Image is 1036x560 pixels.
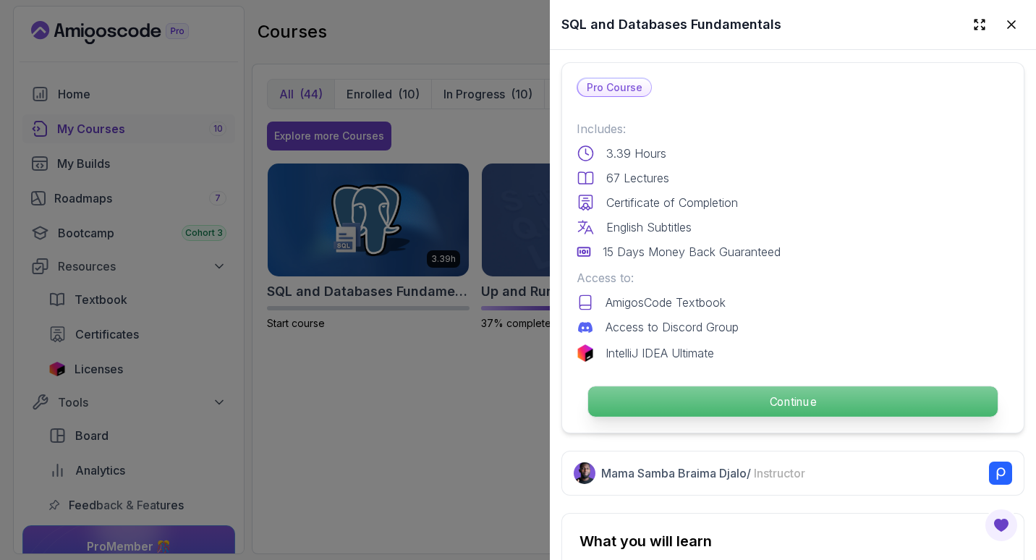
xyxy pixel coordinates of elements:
h2: What you will learn [579,531,1006,551]
h2: SQL and Databases Fundamentals [561,14,781,35]
p: Certificate of Completion [606,194,738,211]
p: AmigosCode Textbook [606,294,726,311]
button: Continue [587,386,998,417]
p: Access to Discord Group [606,318,739,336]
p: Pro Course [578,79,651,96]
img: Nelson Djalo [574,462,595,484]
p: English Subtitles [606,219,692,236]
p: Includes: [577,120,1009,137]
p: Access to: [577,269,1009,287]
span: Instructor [754,466,805,480]
p: 15 Days Money Back Guaranteed [603,243,781,260]
p: IntelliJ IDEA Ultimate [606,344,714,362]
p: 67 Lectures [606,169,669,187]
p: Continue [588,386,998,417]
img: jetbrains logo [577,344,594,362]
button: Open Feedback Button [984,508,1019,543]
p: Mama Samba Braima Djalo / [601,464,805,482]
p: 3.39 Hours [606,145,666,162]
button: Expand drawer [967,12,993,38]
